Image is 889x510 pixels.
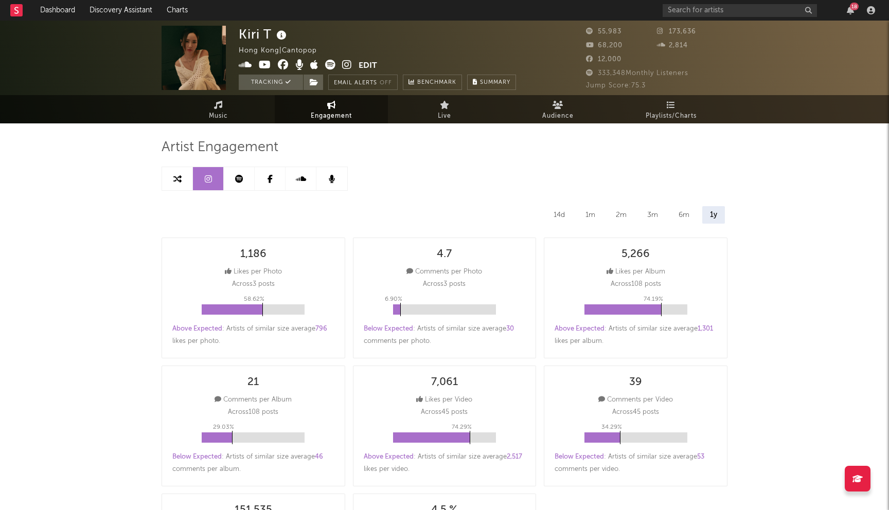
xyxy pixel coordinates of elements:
[657,28,696,35] span: 173,636
[586,70,688,77] span: 333,348 Monthly Listeners
[385,293,402,305] p: 6.90 %
[244,293,264,305] p: 58.62 %
[364,453,414,460] span: Above Expected
[311,110,352,122] span: Engagement
[228,406,278,418] p: Across 108 posts
[213,421,234,433] p: 29.03 %
[578,206,603,224] div: 1m
[671,206,697,224] div: 6m
[480,80,510,85] span: Summary
[555,325,604,332] span: Above Expected
[646,110,697,122] span: Playlists/Charts
[431,376,458,389] div: 7,061
[542,110,574,122] span: Audience
[215,394,292,406] div: Comments per Album
[850,3,859,10] div: 18
[546,206,573,224] div: 14d
[598,394,673,406] div: Comments per Video
[239,26,289,43] div: Kiri T
[629,376,642,389] div: 39
[586,56,621,63] span: 12,000
[172,451,334,476] div: : Artists of similar size average comments per album .
[315,453,323,460] span: 46
[612,406,659,418] p: Across 45 posts
[232,278,275,290] p: Across 3 posts
[406,266,482,278] div: Comments per Photo
[388,95,501,123] a: Live
[467,75,516,90] button: Summary
[663,4,817,17] input: Search for artists
[644,293,663,305] p: 74.19 %
[614,95,727,123] a: Playlists/Charts
[621,248,650,261] div: 5,266
[162,141,278,154] span: Artist Engagement
[364,325,413,332] span: Below Expected
[608,206,634,224] div: 2m
[364,323,526,348] div: : Artists of similar size average comments per photo .
[421,406,468,418] p: Across 45 posts
[702,206,725,224] div: 1y
[364,451,526,476] div: : Artists of similar size average likes per video .
[247,376,259,389] div: 21
[403,75,462,90] a: Benchmark
[240,248,266,261] div: 1,186
[209,110,228,122] span: Music
[328,75,398,90] button: Email AlertsOff
[611,278,661,290] p: Across 108 posts
[172,325,222,332] span: Above Expected
[555,451,717,476] div: : Artists of similar size average comments per video .
[275,95,388,123] a: Engagement
[507,453,522,460] span: 2,517
[417,77,456,89] span: Benchmark
[438,110,451,122] span: Live
[607,266,665,278] div: Likes per Album
[225,266,282,278] div: Likes per Photo
[416,394,472,406] div: Likes per Video
[172,323,334,348] div: : Artists of similar size average likes per photo .
[601,421,622,433] p: 34.29 %
[657,42,688,49] span: 2,814
[847,6,854,14] button: 18
[239,75,303,90] button: Tracking
[437,248,452,261] div: 4.7
[586,28,621,35] span: 55,983
[423,278,466,290] p: Across 3 posts
[162,95,275,123] a: Music
[586,82,646,89] span: Jump Score: 75.3
[555,453,604,460] span: Below Expected
[697,453,704,460] span: 53
[639,206,666,224] div: 3m
[698,325,713,332] span: 1,301
[359,60,377,72] button: Edit
[452,421,472,433] p: 74.29 %
[172,453,222,460] span: Below Expected
[380,80,392,86] em: Off
[555,323,717,348] div: : Artists of similar size average likes per album .
[586,42,623,49] span: 68,200
[315,325,327,332] span: 796
[239,45,329,57] div: Hong Kong | Cantopop
[506,325,514,332] span: 30
[501,95,614,123] a: Audience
